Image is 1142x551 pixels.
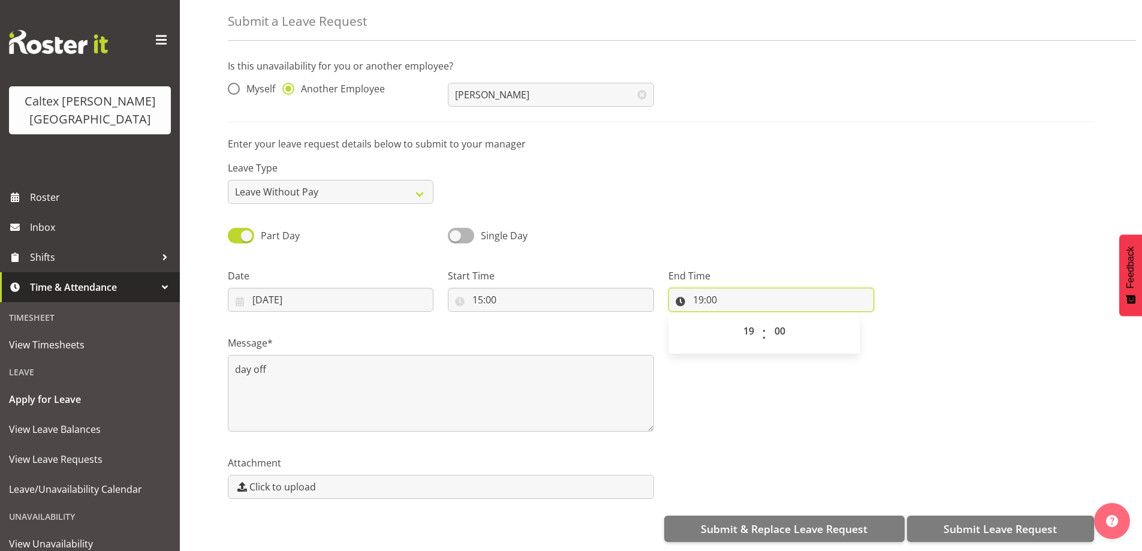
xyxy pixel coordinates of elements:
[9,420,171,438] span: View Leave Balances
[228,137,1094,151] p: Enter your leave request details below to submit to your manager
[3,444,177,474] a: View Leave Requests
[9,480,171,498] span: Leave/Unavailability Calendar
[664,516,905,542] button: Submit & Replace Leave Request
[9,390,171,408] span: Apply for Leave
[701,521,867,537] span: Submit & Replace Leave Request
[1106,515,1118,527] img: help-xxl-2.png
[294,83,385,95] span: Another Employee
[30,278,156,296] span: Time & Attendance
[228,456,654,470] label: Attachment
[944,521,1057,537] span: Submit Leave Request
[907,516,1094,542] button: Submit Leave Request
[240,83,275,95] span: Myself
[448,288,653,312] input: Click to select...
[228,336,654,350] label: Message*
[3,504,177,529] div: Unavailability
[261,229,300,242] span: Part Day
[3,305,177,330] div: Timesheet
[3,414,177,444] a: View Leave Balances
[3,384,177,414] a: Apply for Leave
[762,319,766,349] span: :
[481,229,528,242] span: Single Day
[1119,234,1142,316] button: Feedback - Show survey
[228,288,433,312] input: Click to select...
[3,474,177,504] a: Leave/Unavailability Calendar
[30,188,174,206] span: Roster
[9,450,171,468] span: View Leave Requests
[9,30,108,54] img: Rosterit website logo
[9,336,171,354] span: View Timesheets
[249,480,316,494] span: Click to upload
[448,83,653,107] input: Select Employee
[1125,246,1136,288] span: Feedback
[448,269,653,283] label: Start Time
[21,92,159,128] div: Caltex [PERSON_NAME][GEOGRAPHIC_DATA]
[228,161,433,175] label: Leave Type
[30,248,156,266] span: Shifts
[228,14,367,28] h4: Submit a Leave Request
[30,218,174,236] span: Inbox
[228,59,1094,73] p: Is this unavailability for you or another employee?
[668,288,874,312] input: Click to select...
[668,269,874,283] label: End Time
[228,269,433,283] label: Date
[3,330,177,360] a: View Timesheets
[3,360,177,384] div: Leave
